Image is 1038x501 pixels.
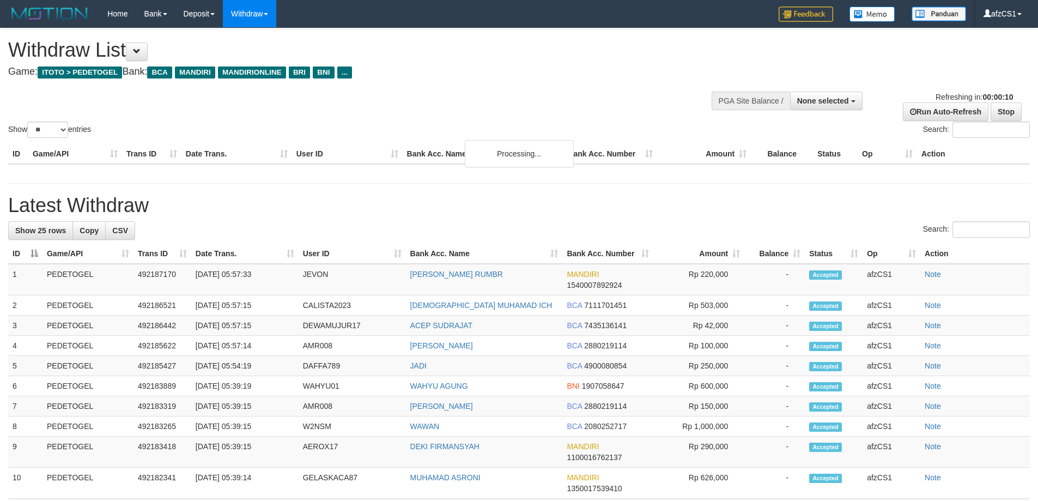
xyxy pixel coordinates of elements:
th: Balance: activate to sort column ascending [744,244,805,264]
th: Bank Acc. Number [563,144,657,164]
td: afzCS1 [863,396,920,417]
div: Processing... [465,140,574,167]
td: Rp 1,000,000 [653,417,744,437]
td: 492187170 [133,264,191,295]
input: Search: [952,122,1030,138]
td: AMR008 [299,396,406,417]
span: BCA [567,341,582,350]
div: PGA Site Balance / [712,92,790,110]
th: Game/API [28,144,122,164]
select: Showentries [27,122,68,138]
h1: Withdraw List [8,39,681,61]
span: BNI [567,382,579,390]
th: Op [858,144,917,164]
span: Copy 2080252717 to clipboard [584,422,627,431]
td: - [744,336,805,356]
td: - [744,417,805,437]
span: Copy 4900080854 to clipboard [584,361,627,370]
td: 492186521 [133,295,191,316]
td: 8 [8,417,43,437]
td: - [744,437,805,468]
span: Accepted [809,443,842,452]
span: BRI [289,67,310,79]
span: BCA [567,361,582,370]
strong: 00:00:10 [982,93,1013,101]
th: Status: activate to sort column ascending [805,244,863,264]
th: Amount [657,144,751,164]
td: - [744,396,805,417]
td: Rp 503,000 [653,295,744,316]
img: panduan.png [912,7,966,21]
th: Action [917,144,1030,164]
a: [PERSON_NAME] RUMBR [410,270,503,279]
td: PEDETOGEL [43,468,133,499]
th: Status [813,144,858,164]
td: GELASKACA87 [299,468,406,499]
span: Accepted [809,270,842,280]
a: Copy [72,221,106,240]
td: Rp 626,000 [653,468,744,499]
th: User ID [292,144,403,164]
th: ID [8,144,28,164]
span: Refreshing in: [936,93,1013,101]
td: afzCS1 [863,356,920,376]
a: Note [925,361,941,370]
td: 492185427 [133,356,191,376]
td: PEDETOGEL [43,417,133,437]
span: BNI [313,67,334,79]
td: afzCS1 [863,417,920,437]
span: CSV [112,226,128,235]
a: Note [925,382,941,390]
a: ACEP SUDRAJAT [410,321,473,330]
span: BCA [567,422,582,431]
th: Date Trans. [181,144,292,164]
th: Trans ID [122,144,181,164]
span: BCA [567,402,582,411]
td: 7 [8,396,43,417]
a: [PERSON_NAME] [410,341,473,350]
span: Copy 7111701451 to clipboard [584,301,627,310]
td: - [744,356,805,376]
span: ... [337,67,352,79]
td: afzCS1 [863,264,920,295]
td: 6 [8,376,43,396]
td: DEWAMUJUR17 [299,316,406,336]
h1: Latest Withdraw [8,195,1030,216]
td: Rp 220,000 [653,264,744,295]
span: MANDIRIONLINE [218,67,286,79]
h4: Game: Bank: [8,67,681,77]
span: Copy 1540007892924 to clipboard [567,281,622,289]
td: PEDETOGEL [43,295,133,316]
a: WAHYU AGUNG [410,382,468,390]
td: Rp 290,000 [653,437,744,468]
td: AMR008 [299,336,406,356]
td: - [744,316,805,336]
th: User ID: activate to sort column ascending [299,244,406,264]
span: Accepted [809,362,842,371]
span: MANDIRI [175,67,215,79]
td: WAHYU01 [299,376,406,396]
td: AEROX17 [299,437,406,468]
span: Accepted [809,422,842,432]
td: Rp 250,000 [653,356,744,376]
td: 3 [8,316,43,336]
th: Trans ID: activate to sort column ascending [133,244,191,264]
span: Accepted [809,402,842,412]
span: Accepted [809,301,842,311]
td: 1 [8,264,43,295]
td: Rp 600,000 [653,376,744,396]
td: - [744,264,805,295]
th: Op: activate to sort column ascending [863,244,920,264]
td: PEDETOGEL [43,264,133,295]
span: Copy [80,226,99,235]
td: 2 [8,295,43,316]
td: PEDETOGEL [43,376,133,396]
label: Search: [923,221,1030,238]
td: - [744,376,805,396]
td: [DATE] 05:39:14 [191,468,299,499]
a: [DEMOGRAPHIC_DATA] MUHAMAD ICH [410,301,553,310]
td: afzCS1 [863,295,920,316]
td: 10 [8,468,43,499]
input: Search: [952,221,1030,238]
th: Date Trans.: activate to sort column ascending [191,244,299,264]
